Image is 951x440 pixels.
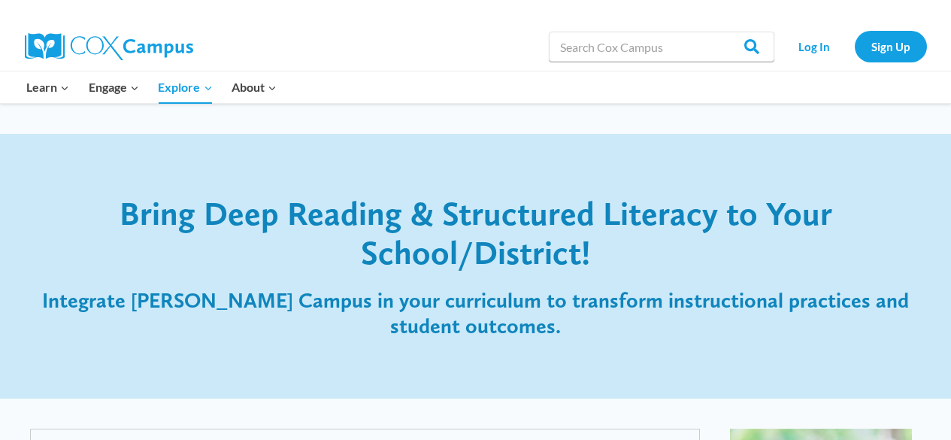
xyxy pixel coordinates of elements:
[232,77,277,97] span: About
[855,31,927,62] a: Sign Up
[25,33,193,60] img: Cox Campus
[158,77,212,97] span: Explore
[120,193,832,273] span: Bring Deep Reading & Structured Literacy to Your School/District!
[782,31,927,62] nav: Secondary Navigation
[42,287,909,338] span: Integrate [PERSON_NAME] Campus in your curriculum to transform instructional practices and studen...
[26,77,69,97] span: Learn
[89,77,139,97] span: Engage
[782,31,847,62] a: Log In
[17,71,286,103] nav: Primary Navigation
[549,32,774,62] input: Search Cox Campus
